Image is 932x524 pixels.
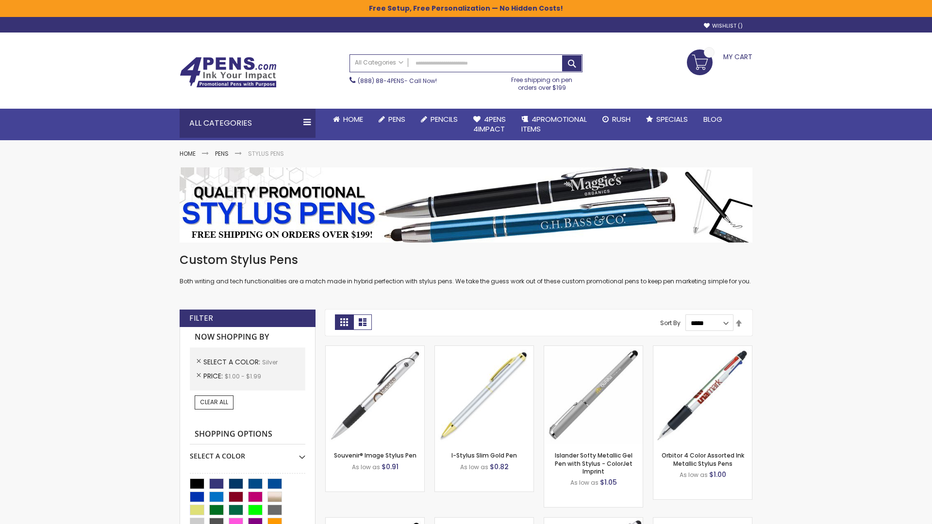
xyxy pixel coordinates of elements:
[262,358,278,366] span: Silver
[431,114,458,124] span: Pencils
[355,59,403,66] span: All Categories
[638,109,696,130] a: Specials
[653,345,752,354] a: Orbitor 4 Color Assorted Ink Metallic Stylus Pens-Silver
[190,444,305,461] div: Select A Color
[382,462,399,472] span: $0.91
[660,319,681,327] label: Sort By
[653,346,752,444] img: Orbitor 4 Color Assorted Ink Metallic Stylus Pens-Silver
[704,22,743,30] a: Wishlist
[570,478,599,487] span: As low as
[190,424,305,445] strong: Shopping Options
[334,451,416,459] a: Souvenir® Image Stylus Pen
[612,114,631,124] span: Rush
[215,149,229,158] a: Pens
[413,109,466,130] a: Pencils
[189,313,213,324] strong: Filter
[490,462,509,472] span: $0.82
[501,72,583,92] div: Free shipping on pen orders over $199
[248,149,284,158] strong: Stylus Pens
[460,463,488,471] span: As low as
[343,114,363,124] span: Home
[358,77,404,85] a: (888) 88-4PENS
[435,345,533,354] a: I-Stylus-Slim-Gold-Silver
[190,327,305,347] strong: Now Shopping by
[203,357,262,367] span: Select A Color
[225,372,261,380] span: $1.00 - $1.99
[521,114,587,134] span: 4PROMOTIONAL ITEMS
[544,345,643,354] a: Islander Softy Metallic Gel Pen with Stylus - ColorJet Imprint-Silver
[466,109,514,140] a: 4Pens4impact
[703,114,722,124] span: Blog
[326,346,424,444] img: Souvenir® Image Stylus Pen-Silver
[696,109,730,130] a: Blog
[600,477,617,487] span: $1.05
[325,109,371,130] a: Home
[180,167,752,243] img: Stylus Pens
[371,109,413,130] a: Pens
[680,471,708,479] span: As low as
[180,57,277,88] img: 4Pens Custom Pens and Promotional Products
[514,109,595,140] a: 4PROMOTIONALITEMS
[709,470,726,479] span: $1.00
[451,451,517,459] a: I-Stylus Slim Gold Pen
[388,114,405,124] span: Pens
[662,451,744,467] a: Orbitor 4 Color Assorted Ink Metallic Stylus Pens
[180,252,752,268] h1: Custom Stylus Pens
[350,55,408,71] a: All Categories
[656,114,688,124] span: Specials
[203,371,225,381] span: Price
[180,252,752,286] div: Both writing and tech functionalities are a match made in hybrid perfection with stylus pens. We ...
[435,346,533,444] img: I-Stylus-Slim-Gold-Silver
[555,451,632,475] a: Islander Softy Metallic Gel Pen with Stylus - ColorJet Imprint
[326,345,424,354] a: Souvenir® Image Stylus Pen-Silver
[180,109,316,138] div: All Categories
[544,346,643,444] img: Islander Softy Metallic Gel Pen with Stylus - ColorJet Imprint-Silver
[180,149,196,158] a: Home
[358,77,437,85] span: - Call Now!
[195,395,233,409] a: Clear All
[200,398,228,406] span: Clear All
[335,314,353,330] strong: Grid
[352,463,380,471] span: As low as
[595,109,638,130] a: Rush
[473,114,506,134] span: 4Pens 4impact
